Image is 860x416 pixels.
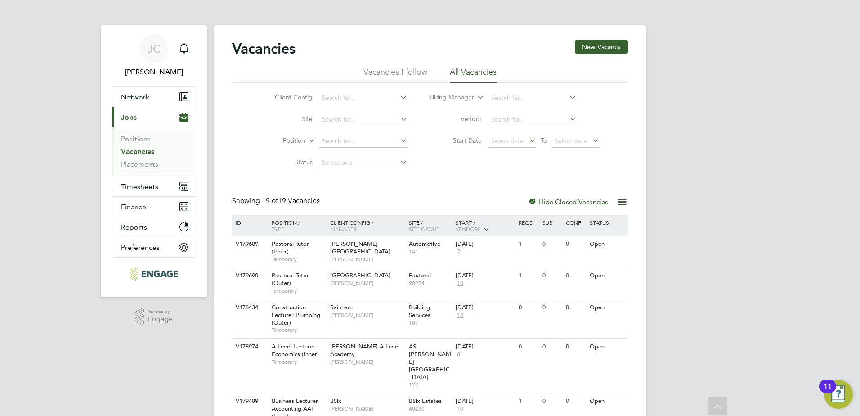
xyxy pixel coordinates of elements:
[516,267,540,284] div: 1
[488,92,577,104] input: Search for...
[540,299,564,316] div: 0
[330,405,404,412] span: [PERSON_NAME]
[587,299,627,316] div: Open
[540,267,564,284] div: 0
[112,67,196,77] span: James Carey
[261,115,313,123] label: Site
[121,223,147,231] span: Reports
[409,225,439,232] span: Site Group
[564,393,587,410] div: 0
[564,215,587,230] div: Conf
[148,316,173,323] span: Engage
[232,196,322,206] div: Showing
[456,272,514,280] div: [DATE]
[330,280,404,287] span: [PERSON_NAME]
[516,236,540,253] div: 1
[330,256,404,263] span: [PERSON_NAME]
[130,267,178,281] img: educationmattersgroup-logo-retina.png
[516,339,540,355] div: 0
[409,248,452,255] span: 141
[272,358,326,366] span: Temporary
[330,358,404,366] span: [PERSON_NAME]
[430,115,482,123] label: Vendor
[456,343,514,351] div: [DATE]
[262,196,278,205] span: 19 of
[409,240,440,248] span: Automotive
[330,225,357,232] span: Manager
[233,393,265,410] div: V179489
[587,236,627,253] div: Open
[456,280,465,287] span: 10
[330,271,390,279] span: [GEOGRAPHIC_DATA]
[232,40,296,58] h2: Vacancies
[453,215,516,237] div: Start /
[564,236,587,253] div: 0
[148,43,161,54] span: JC
[456,312,465,319] span: 14
[409,397,442,405] span: BSix Estates
[456,351,461,358] span: 8
[265,215,328,236] div: Position /
[233,236,265,253] div: V179689
[233,299,265,316] div: V178434
[491,137,524,145] span: Select date
[516,393,540,410] div: 1
[409,319,452,326] span: 107
[540,236,564,253] div: 0
[112,267,196,281] a: Go to home page
[319,157,408,169] input: Select one
[330,303,353,311] span: Rainham
[121,93,149,101] span: Network
[587,339,627,355] div: Open
[450,67,497,83] li: All Vacancies
[587,393,627,410] div: Open
[112,127,196,176] div: Jobs
[330,240,390,255] span: [PERSON_NAME][GEOGRAPHIC_DATA]
[319,113,408,126] input: Search for...
[272,240,309,255] span: Pastoral Tutor (Inner)
[121,160,158,168] a: Placements
[112,87,196,107] button: Network
[409,343,451,381] span: AS - [PERSON_NAME][GEOGRAPHIC_DATA]
[330,312,404,319] span: [PERSON_NAME]
[456,240,514,248] div: [DATE]
[272,271,309,287] span: Pastoral Tutor (Outer)
[233,339,265,355] div: V178974
[330,343,399,358] span: [PERSON_NAME] A Level Academy
[564,299,587,316] div: 0
[587,215,627,230] div: Status
[564,339,587,355] div: 0
[121,113,137,122] span: Jobs
[272,343,319,358] span: A Level Lecturer Economics (Inner)
[528,198,608,206] label: Hide Closed Vacancies
[555,137,587,145] span: Select date
[272,256,326,263] span: Temporary
[456,398,514,405] div: [DATE]
[824,386,832,398] div: 11
[121,147,154,156] a: Vacancies
[272,225,284,232] span: Type
[409,271,431,279] span: Pastoral
[148,308,173,316] span: Powered by
[824,380,853,409] button: Open Resource Center, 11 new notifications
[272,326,326,334] span: Temporary
[262,196,320,205] span: 19 Vacancies
[135,308,173,325] a: Powered byEngage
[516,299,540,316] div: 0
[121,135,151,143] a: Positions
[253,136,305,145] label: Position
[488,113,577,126] input: Search for...
[409,303,430,319] span: Building Services
[272,303,320,326] span: Construction Lecturer Plumbing (Outer)
[101,25,207,297] nav: Main navigation
[112,176,196,196] button: Timesheets
[319,135,408,148] input: Search for...
[112,197,196,217] button: Finance
[540,393,564,410] div: 0
[456,248,461,256] span: 7
[538,135,550,146] span: To
[516,215,540,230] div: Reqd
[363,67,427,83] li: Vacancies I follow
[422,93,474,102] label: Hiring Manager
[456,304,514,312] div: [DATE]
